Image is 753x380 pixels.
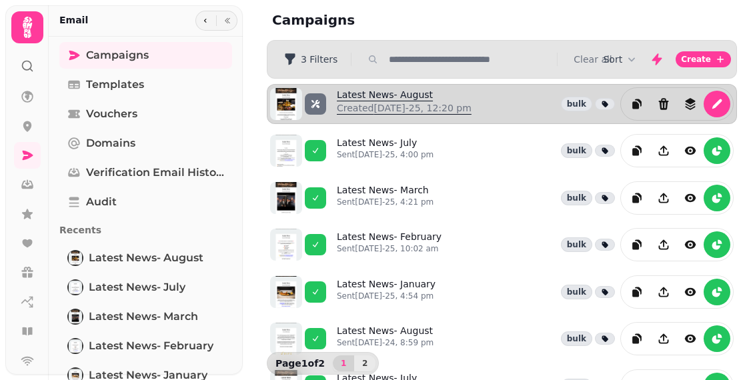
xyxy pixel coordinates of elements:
div: bulk [561,97,592,111]
button: reports [704,185,730,211]
nav: Pagination [333,355,375,371]
button: 1 [333,355,354,371]
button: Clear all [574,53,612,66]
button: reports [704,137,730,164]
img: Latest News- March [69,310,82,323]
button: Create [676,51,731,67]
img: aHR0cHM6Ly9zdGFtcGVkZS1zZXJ2aWNlLXByb2QtdGVtcGxhdGUtcHJldmlld3MuczMuZXUtd2VzdC0xLmFtYXpvbmF3cy5jb... [270,182,302,214]
button: duplicate [624,137,650,164]
img: aHR0cHM6Ly9zdGFtcGVkZS1zZXJ2aWNlLXByb2QtdGVtcGxhdGUtcHJldmlld3MuczMuZXUtd2VzdC0xLmFtYXpvbmF3cy5jb... [270,276,302,308]
a: Verification email history [59,159,232,186]
button: duplicate [624,185,650,211]
span: Vouchers [86,106,137,122]
button: Share campaign preview [650,325,677,352]
span: Create [681,55,711,63]
img: Latest News- July [69,281,82,294]
button: duplicate [624,325,650,352]
h2: Campaigns [272,11,528,29]
button: view [677,325,704,352]
a: Latest News- AugustCreated[DATE]-25, 12:20 pm [337,88,472,120]
a: Latest News- FebruarySent[DATE]-25, 10:02 am [337,230,442,259]
button: duplicate [624,91,650,117]
button: duplicate [624,231,650,258]
img: aHR0cHM6Ly9zdGFtcGVkZS1zZXJ2aWNlLXByb2QtdGVtcGxhdGUtcHJldmlld3MuczMuZXUtd2VzdC0xLmFtYXpvbmF3cy5jb... [270,135,302,167]
span: Latest News- July [89,279,185,295]
a: Latest News- MarchLatest News- March [59,303,232,330]
button: 2 [354,355,375,371]
a: Latest News- JulyLatest News- July [59,274,232,301]
a: Audit [59,189,232,215]
div: bulk [561,143,592,158]
button: Share campaign preview [650,185,677,211]
p: Sent [DATE]-25, 10:02 am [337,243,442,254]
button: 3 Filters [273,49,348,70]
span: Domains [86,135,135,151]
button: Share campaign preview [650,137,677,164]
button: view [677,279,704,305]
img: Latest News- February [69,339,82,353]
button: reports [704,279,730,305]
span: Campaigns [86,47,149,63]
p: Recents [59,218,232,242]
img: aHR0cHM6Ly9zdGFtcGVkZS1zZXJ2aWNlLXByb2QtdGVtcGxhdGUtcHJldmlld3MuczMuZXUtd2VzdC0xLmFtYXpvbmF3cy5jb... [270,229,302,261]
p: Sent [DATE]-25, 4:54 pm [337,291,436,301]
span: 3 Filters [301,55,337,64]
span: Latest News- March [89,309,198,325]
button: view [677,185,704,211]
button: duplicate [624,279,650,305]
div: bulk [561,331,592,346]
button: Share campaign preview [650,279,677,305]
a: Latest News- AugustLatest News- August [59,245,232,271]
span: Templates [86,77,144,93]
button: view [677,137,704,164]
span: Audit [86,194,117,210]
p: Sent [DATE]-24, 8:59 pm [337,337,434,348]
p: Sent [DATE]-25, 4:21 pm [337,197,434,207]
h2: Email [59,13,88,27]
button: Share campaign preview [650,231,677,258]
div: bulk [561,237,592,252]
button: reports [704,231,730,258]
button: edit [704,91,730,117]
a: Domains [59,130,232,157]
span: 1 [338,359,349,367]
div: bulk [561,285,592,299]
a: Latest News- JanuarySent[DATE]-25, 4:54 pm [337,277,436,307]
a: Templates [59,71,232,98]
button: revisions [677,91,704,117]
p: Sent [DATE]-25, 4:00 pm [337,149,434,160]
button: Sort [603,53,638,66]
a: Vouchers [59,101,232,127]
a: Latest News- JulySent[DATE]-25, 4:00 pm [337,136,434,165]
a: Campaigns [59,42,232,69]
p: Created [DATE]-25, 12:20 pm [337,101,472,115]
span: Latest News- August [89,250,203,266]
p: Page 1 of 2 [270,357,330,370]
a: Latest News- FebruaryLatest News- February [59,333,232,359]
span: Latest News- February [89,338,213,354]
img: aHR0cHM6Ly9zdGFtcGVkZS1zZXJ2aWNlLXByb2QtdGVtcGxhdGUtcHJldmlld3MuczMuZXUtd2VzdC0xLmFtYXpvbmF3cy5jb... [270,323,302,355]
span: 2 [359,359,370,367]
img: aHR0cHM6Ly9zdGFtcGVkZS1zZXJ2aWNlLXByb2QtdGVtcGxhdGUtcHJldmlld3MuczMuZXUtd2VzdC0xLmFtYXpvbmF3cy5jb... [270,88,302,120]
a: Latest News- AugustSent[DATE]-24, 8:59 pm [337,324,434,353]
button: Delete [650,91,677,117]
button: view [677,231,704,258]
button: reports [704,325,730,352]
a: Latest News- MarchSent[DATE]-25, 4:21 pm [337,183,434,213]
img: Latest News- August [69,251,82,265]
div: bulk [561,191,592,205]
span: Verification email history [86,165,224,181]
